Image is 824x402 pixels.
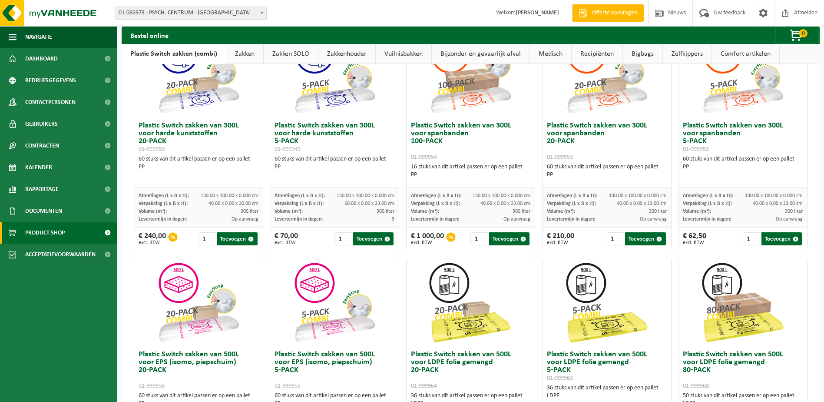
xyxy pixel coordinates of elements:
span: 40.00 x 0.00 x 23.00 cm [480,201,530,206]
a: Plastic Switch zakken (combi) [122,44,226,64]
span: Op aanvraag [232,217,258,222]
input: 1 [470,232,488,245]
div: € 210,00 [547,232,574,245]
span: 01-086973 - PSYCH. CENTRUM - ST HIERONYMUS - SINT-NIKLAAS [115,7,267,20]
span: 300 liter [377,209,394,214]
div: 60 stuks van dit artikel passen er op een pallet [139,155,258,171]
span: 01-999953 [547,154,573,161]
div: € 70,00 [275,232,298,245]
span: Volume (m³): [139,209,167,214]
div: € 1 000,00 [411,232,444,245]
span: Contactpersonen [25,91,76,113]
img: 01-999954 [427,30,514,117]
img: 01-999949 [291,30,378,117]
span: Afmetingen (L x B x H): [683,193,733,198]
span: Verpakking (L x B x H): [683,201,732,206]
img: 01-999952 [699,30,786,117]
span: Navigatie [25,26,52,48]
span: Contracten [25,135,59,157]
button: 0 [775,27,819,44]
div: 60 stuks van dit artikel passen er op een pallet [275,155,394,171]
img: 01-999953 [563,30,650,117]
span: 130.00 x 100.00 x 0.000 cm [609,193,667,198]
a: Zakkenhouder [318,44,375,64]
h3: Plastic Switch zakken van 300L voor harde kunststoffen 20-PACK [139,122,258,153]
a: Bigbags [623,44,662,64]
a: Vuilnisbakken [376,44,431,64]
span: 01-999954 [411,154,437,161]
button: Toevoegen [625,232,665,245]
span: Volume (m³): [411,209,439,214]
span: Rapportage [25,178,59,200]
span: 40.00 x 0.00 x 23.00 cm [753,201,803,206]
span: 130.00 x 100.00 x 0.000 cm [201,193,258,198]
span: Acceptatievoorwaarden [25,244,96,265]
strong: [PERSON_NAME] [516,10,559,16]
a: Zakken SOLO [264,44,318,64]
span: 01-999955 [275,383,301,389]
span: Volume (m³): [547,209,575,214]
span: Offerte aanvragen [590,9,639,17]
div: 60 stuks van dit artikel passen er op een pallet [547,163,667,179]
span: 300 liter [513,209,530,214]
span: excl. BTW [547,240,574,245]
span: Documenten [25,200,62,222]
span: Levertermijn in dagen: [275,217,323,222]
img: 01-999950 [155,30,242,117]
span: 130.00 x 100.00 x 0.000 cm [473,193,530,198]
button: Toevoegen [217,232,257,245]
img: 01-999955 [291,259,378,346]
h3: Plastic Switch zakken van 500L voor LDPE folie gemengd 5-PACK [547,351,667,382]
span: Levertermijn in dagen: [547,217,595,222]
h3: Plastic Switch zakken van 300L voor spanbanden 20-PACK [547,122,667,161]
button: Toevoegen [761,232,802,245]
span: Levertermijn in dagen: [683,217,731,222]
span: Verpakking (L x B x H): [547,201,596,206]
span: Afmetingen (L x B x H): [547,193,597,198]
span: Afmetingen (L x B x H): [139,193,189,198]
div: PP [547,171,667,179]
h3: Plastic Switch zakken van 300L voor spanbanden 5-PACK [683,122,803,153]
span: 300 liter [241,209,258,214]
span: Levertermijn in dagen: [411,217,459,222]
span: 01-999968 [683,383,709,389]
span: excl. BTW [139,240,166,245]
a: Recipiënten [572,44,622,64]
span: 01-999950 [139,146,165,153]
span: 0 [799,29,807,37]
span: excl. BTW [411,240,444,245]
span: 01-999963 [547,375,573,382]
span: 130.00 x 100.00 x 0.000 cm [337,193,394,198]
span: excl. BTW [683,240,706,245]
img: 01-999964 [427,259,514,346]
span: 40.00 x 0.00 x 20.00 cm [208,201,258,206]
span: Kalender [25,157,52,178]
h3: Plastic Switch zakken van 500L voor LDPE folie gemengd 20-PACK [411,351,531,390]
div: € 240,00 [139,232,166,245]
div: PP [139,163,258,171]
div: PP [411,171,531,179]
span: 01-086973 - PSYCH. CENTRUM - ST HIERONYMUS - SINT-NIKLAAS [115,7,266,19]
span: Op aanvraag [640,217,667,222]
a: Zakken [226,44,263,64]
input: 1 [743,232,760,245]
span: Volume (m³): [275,209,303,214]
div: 36 stuks van dit artikel passen er op een pallet [547,384,667,400]
div: 16 stuks van dit artikel passen er op een pallet [411,163,531,179]
img: 01-999968 [699,259,786,346]
span: Verpakking (L x B x H): [139,201,188,206]
div: 60 stuks van dit artikel passen er op een pallet [683,155,803,171]
span: 40.00 x 0.00 x 23.00 cm [617,201,667,206]
h3: Plastic Switch zakken van 300L voor spanbanden 100-PACK [411,122,531,161]
h2: Bestel online [122,27,177,44]
h3: Plastic Switch zakken van 500L voor LDPE folie gemengd 80-PACK [683,351,803,390]
div: € 62,50 [683,232,706,245]
h3: Plastic Switch zakken van 500L voor EPS (isomo, piepschuim) 5-PACK [275,351,394,390]
span: 3 [392,217,394,222]
span: Bedrijfsgegevens [25,70,76,91]
div: PP [683,163,803,171]
span: Verpakking (L x B x H): [411,201,460,206]
span: 300 liter [785,209,803,214]
img: 01-999963 [563,259,650,346]
span: Afmetingen (L x B x H): [275,193,325,198]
